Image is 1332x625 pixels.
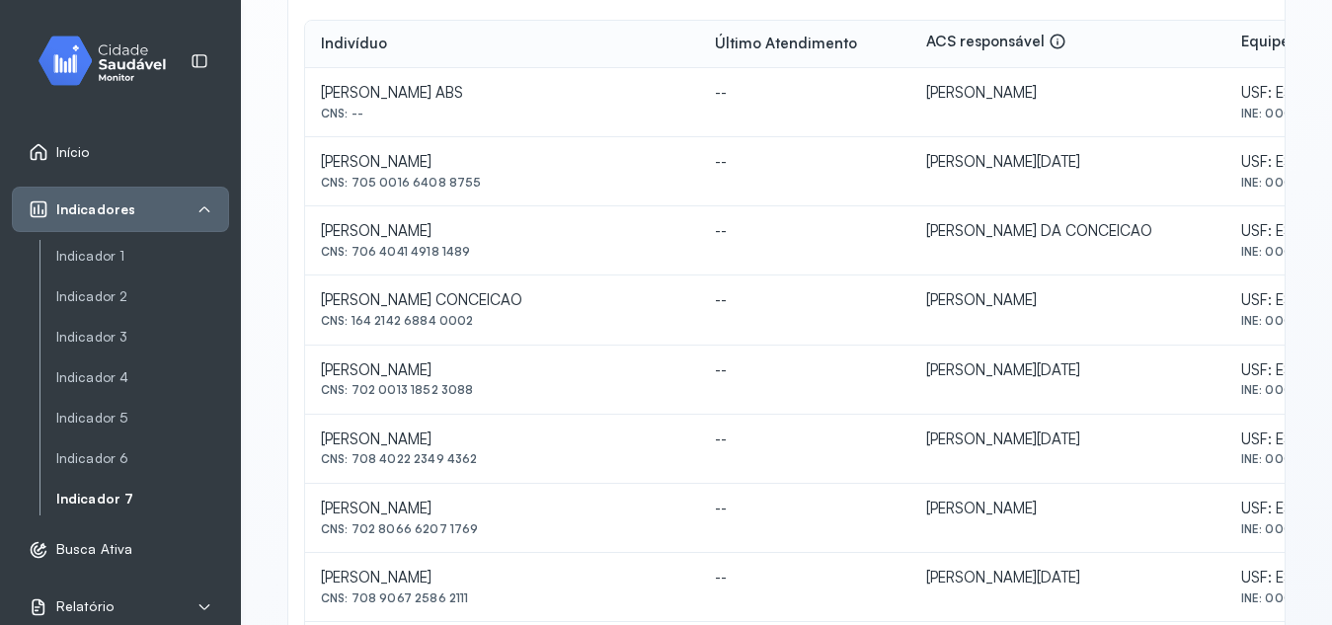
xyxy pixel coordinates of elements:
div: [PERSON_NAME] [926,84,1209,103]
div: [PERSON_NAME][DATE] [926,430,1209,449]
div: CNS: 708 9067 2586 2111 [321,591,683,605]
div: CNS: 702 8066 6207 1769 [321,522,683,536]
div: CNS: -- [321,107,683,120]
span: Indicadores [56,201,135,218]
div: -- [715,569,896,587]
a: Indicador 5 [56,406,229,430]
div: [PERSON_NAME] [926,291,1209,310]
span: Relatório [56,598,114,615]
div: [PERSON_NAME][DATE] [926,569,1209,587]
div: Indivíduo [321,35,387,53]
a: Indicador 7 [56,487,229,511]
div: CNS: 708 4022 2349 4362 [321,452,683,466]
div: [PERSON_NAME] CONCEICAO [321,291,683,310]
a: Início [29,142,212,162]
a: Indicador 2 [56,284,229,309]
a: Indicador 6 [56,446,229,471]
div: CNS: 702 0013 1852 3088 [321,383,683,397]
div: -- [715,153,896,172]
div: [PERSON_NAME] [321,500,683,518]
div: [PERSON_NAME] [321,153,683,172]
a: Indicador 2 [56,288,229,305]
a: Indicador 3 [56,329,229,346]
div: [PERSON_NAME] DA CONCEICAO [926,222,1209,241]
img: monitor.svg [21,32,198,90]
div: [PERSON_NAME][DATE] [926,153,1209,172]
a: Indicador 4 [56,369,229,386]
div: CNS: 705 0016 6408 8755 [321,176,683,190]
div: CNS: 164 2142 6884 0002 [321,314,683,328]
div: [PERSON_NAME] [321,361,683,380]
div: -- [715,291,896,310]
div: -- [715,84,896,103]
div: -- [715,430,896,449]
div: -- [715,361,896,380]
div: Último Atendimento [715,35,857,53]
a: Indicador 6 [56,450,229,467]
div: [PERSON_NAME][DATE] [926,361,1209,380]
div: -- [715,500,896,518]
a: Indicador 3 [56,325,229,350]
span: Busca Ativa [56,541,132,558]
a: Indicador 1 [56,244,229,269]
a: Indicador 5 [56,410,229,427]
a: Indicador 4 [56,365,229,390]
div: [PERSON_NAME] [321,430,683,449]
div: -- [715,222,896,241]
a: Indicador 7 [56,491,229,508]
div: CNS: 706 4041 4918 1489 [321,245,683,259]
a: Busca Ativa [29,540,212,560]
div: [PERSON_NAME] [321,569,683,587]
div: [PERSON_NAME] ABS [321,84,683,103]
span: Início [56,144,90,161]
div: [PERSON_NAME] [321,222,683,241]
div: [PERSON_NAME] [926,500,1209,518]
a: Indicador 1 [56,248,229,265]
div: ACS responsável [926,33,1066,55]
